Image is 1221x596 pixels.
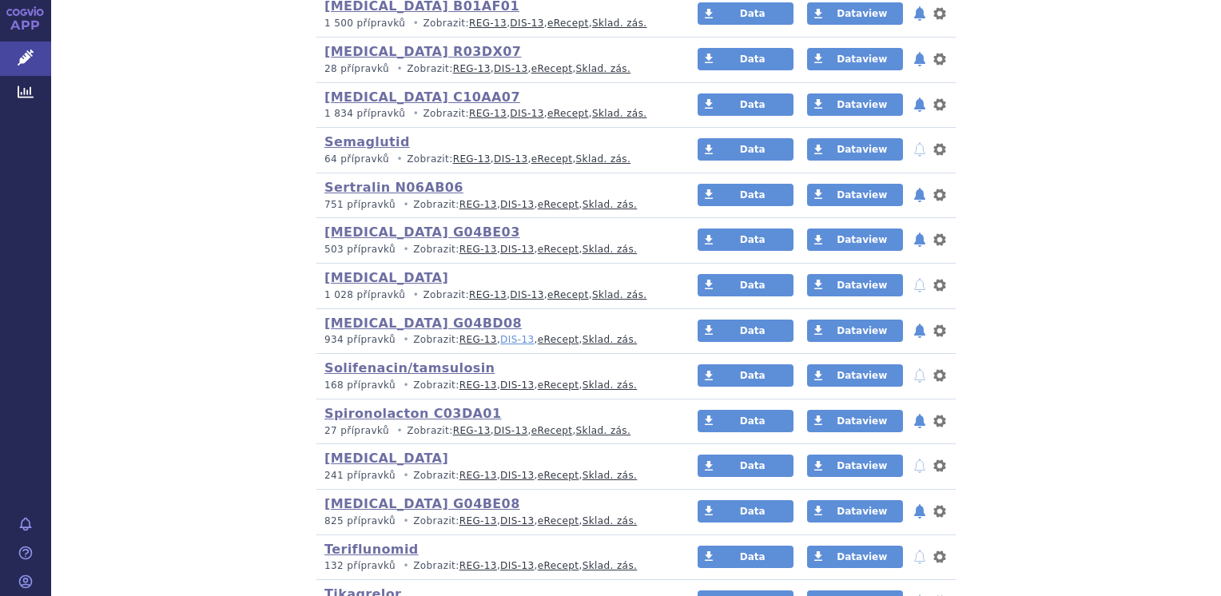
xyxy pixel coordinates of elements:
a: eRecept [538,244,579,255]
span: Dataview [837,551,887,562]
i: • [399,379,413,392]
span: Dataview [837,189,887,201]
button: notifikace [912,411,928,431]
p: Zobrazit: , , , [324,153,667,166]
button: notifikace [912,366,928,385]
a: Solifenacin/tamsulosin [324,360,495,375]
a: eRecept [531,153,573,165]
button: nastavení [932,321,948,340]
span: Data [740,370,766,381]
a: Data [698,410,793,432]
a: [MEDICAL_DATA] G04BE08 [324,496,520,511]
a: Data [698,228,793,251]
span: 28 přípravků [324,63,389,74]
span: Dataview [837,99,887,110]
a: DIS-13 [500,560,534,571]
span: Dataview [837,460,887,471]
a: DIS-13 [510,18,543,29]
button: notifikace [912,140,928,159]
a: [MEDICAL_DATA] C10AA07 [324,89,520,105]
a: Sklad. zás. [583,244,638,255]
p: Zobrazit: , , , [324,17,667,30]
span: Data [740,551,766,562]
button: nastavení [932,230,948,249]
button: nastavení [932,50,948,69]
span: Data [740,189,766,201]
a: REG-13 [469,18,507,29]
a: Data [698,455,793,477]
a: DIS-13 [500,199,534,210]
span: Dataview [837,415,887,427]
a: REG-13 [453,63,491,74]
span: 825 přípravků [324,515,396,526]
button: notifikace [912,547,928,566]
a: DIS-13 [500,470,534,481]
a: Data [698,546,793,568]
span: Data [740,506,766,517]
a: DIS-13 [500,334,534,345]
i: • [399,559,413,573]
a: Dataview [807,274,903,296]
i: • [408,288,423,302]
i: • [399,243,413,256]
p: Zobrazit: , , , [324,243,667,256]
span: 132 přípravků [324,560,396,571]
a: Data [698,93,793,116]
button: notifikace [912,50,928,69]
i: • [408,17,423,30]
a: Semaglutid [324,134,410,149]
span: 64 přípravků [324,153,389,165]
a: Spironolacton C03DA01 [324,406,501,421]
span: Data [740,99,766,110]
button: nastavení [932,95,948,114]
span: Data [740,280,766,291]
a: Data [698,2,793,25]
a: eRecept [547,108,589,119]
a: REG-13 [453,425,491,436]
button: nastavení [932,276,948,295]
span: Dataview [837,234,887,245]
a: Dataview [807,184,903,206]
button: notifikace [912,276,928,295]
a: Sklad. zás. [592,18,647,29]
a: Dataview [807,93,903,116]
button: nastavení [932,366,948,385]
i: • [399,469,413,483]
a: eRecept [547,18,589,29]
span: Data [740,144,766,155]
button: notifikace [912,185,928,205]
a: eRecept [547,289,589,300]
span: 1 834 přípravků [324,108,405,119]
button: nastavení [932,502,948,521]
span: Dataview [837,325,887,336]
a: REG-13 [459,379,497,391]
p: Zobrazit: , , , [324,515,667,528]
a: Sklad. zás. [576,425,631,436]
a: REG-13 [459,199,497,210]
a: Dataview [807,2,903,25]
a: eRecept [531,63,573,74]
a: Data [698,274,793,296]
a: DIS-13 [510,289,543,300]
a: Sklad. zás. [583,470,638,481]
a: Dataview [807,364,903,387]
a: Sklad. zás. [592,289,647,300]
a: REG-13 [459,515,497,526]
i: • [392,424,407,438]
a: [MEDICAL_DATA] G04BD08 [324,316,522,331]
p: Zobrazit: , , , [324,288,667,302]
a: Data [698,184,793,206]
i: • [399,515,413,528]
i: • [392,153,407,166]
span: 168 přípravků [324,379,396,391]
a: eRecept [531,425,573,436]
span: 27 přípravků [324,425,389,436]
span: Data [740,325,766,336]
a: eRecept [538,515,579,526]
a: REG-13 [469,108,507,119]
button: nastavení [932,185,948,205]
a: Dataview [807,228,903,251]
span: Data [740,54,766,65]
button: nastavení [932,140,948,159]
span: Dataview [837,144,887,155]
